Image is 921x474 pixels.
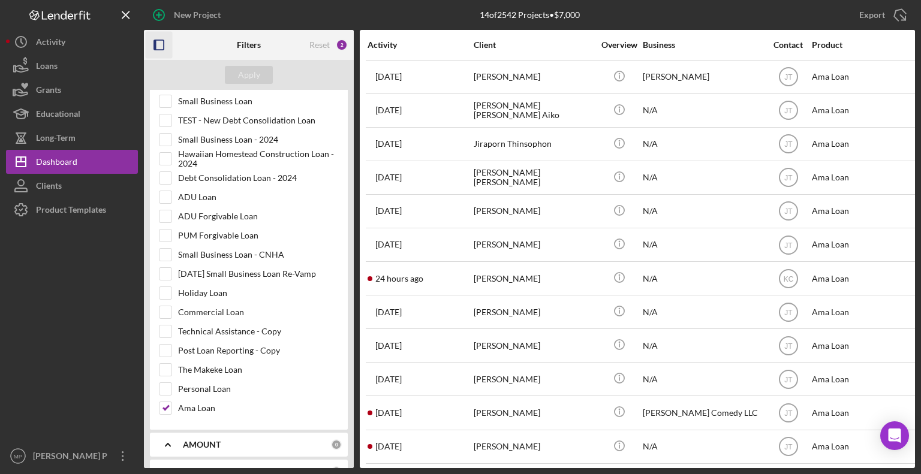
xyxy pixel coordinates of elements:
time: 2025-08-13 03:15 [375,240,402,249]
text: JT [784,443,793,451]
time: 2025-08-13 01:29 [375,139,402,149]
button: Loans [6,54,138,78]
label: Post Loan Reporting - Copy [178,345,339,357]
time: 2025-08-13 01:48 [375,173,402,182]
div: [PERSON_NAME] [PERSON_NAME] [474,162,594,194]
div: Overview [597,40,642,50]
div: 2 [336,39,348,51]
time: 2025-08-13 22:59 [375,307,402,317]
button: Apply [225,66,273,84]
div: Reset [309,40,330,50]
div: Business [643,40,763,50]
text: JT [784,241,793,249]
div: N/A [643,195,763,227]
label: ADU Loan [178,191,339,203]
button: Dashboard [6,150,138,174]
div: N/A [643,431,763,463]
div: Clients [36,174,62,201]
text: JT [784,73,793,81]
button: MP[PERSON_NAME] P [6,444,138,468]
div: Educational [36,102,80,129]
div: Dashboard [36,150,77,177]
div: N/A [643,162,763,194]
text: JT [784,107,793,115]
label: Technical Assistance - Copy [178,325,339,337]
div: [PERSON_NAME] [474,296,594,328]
label: PUM Forgivable Loan [178,230,339,241]
div: N/A [643,262,763,294]
div: N/A [643,128,763,160]
button: Export [847,3,915,27]
time: 2025-08-13 01:27 [375,105,402,115]
time: 2025-08-13 00:20 [375,72,402,81]
text: JT [784,308,793,316]
label: ADU Forgivable Loan [178,210,339,222]
div: Contact [766,40,811,50]
button: New Project [144,3,233,27]
label: Debt Consolidation Loan - 2024 [178,172,339,184]
text: JT [784,174,793,182]
label: The Makeke Loan [178,364,339,376]
text: MP [14,453,22,460]
label: TEST - New Debt Consolidation Loan [178,114,339,126]
div: Loans [36,54,58,81]
div: N/A [643,95,763,126]
div: [PERSON_NAME] [643,61,763,93]
time: 2025-08-14 04:09 [375,442,402,451]
div: N/A [643,296,763,328]
label: Hawaiian Homestead Construction Loan - 2024 [178,153,339,165]
time: 2025-08-14 22:36 [375,274,423,283]
div: Activity [36,30,65,57]
div: Export [859,3,885,27]
label: Small Business Loan - CNHA [178,249,339,261]
div: 14 of 2542 Projects • $7,000 [480,10,580,20]
label: Commercial Loan [178,306,339,318]
div: [PERSON_NAME] [474,397,594,428]
a: Clients [6,174,138,198]
b: Filters [237,40,261,50]
button: Educational [6,102,138,126]
button: Activity [6,30,138,54]
div: [PERSON_NAME] [474,431,594,463]
div: [PERSON_NAME] Comedy LLC [643,397,763,428]
label: Ama Loan [178,402,339,414]
div: [PERSON_NAME] [474,229,594,261]
label: Small Business Loan - 2024 [178,134,339,146]
time: 2025-08-13 00:15 [375,375,402,384]
div: Long-Term [36,126,76,153]
text: JT [784,342,793,350]
div: [PERSON_NAME] [474,363,594,395]
label: Small Business Loan [178,95,339,107]
div: N/A [643,363,763,395]
time: 2025-08-13 21:56 [375,408,402,418]
label: Personal Loan [178,383,339,395]
div: New Project [174,3,221,27]
text: JT [784,207,793,216]
button: Long-Term [6,126,138,150]
text: JT [784,140,793,149]
label: [DATE] Small Business Loan Re-Vamp [178,268,339,280]
div: Product Templates [36,198,106,225]
div: [PERSON_NAME] [PERSON_NAME] Aiko [474,95,594,126]
div: [PERSON_NAME] P [30,444,108,471]
div: [PERSON_NAME] [474,195,594,227]
time: 2025-08-13 06:01 [375,341,402,351]
div: [PERSON_NAME] [474,61,594,93]
text: JT [784,375,793,384]
div: N/A [643,229,763,261]
text: JT [784,409,793,418]
div: Apply [238,66,260,84]
text: KC [783,274,793,283]
div: 0 [331,439,342,450]
b: AMOUNT [183,440,221,449]
button: Grants [6,78,138,102]
label: Holiday Loan [178,287,339,299]
button: Product Templates [6,198,138,222]
div: Open Intercom Messenger [880,421,909,450]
